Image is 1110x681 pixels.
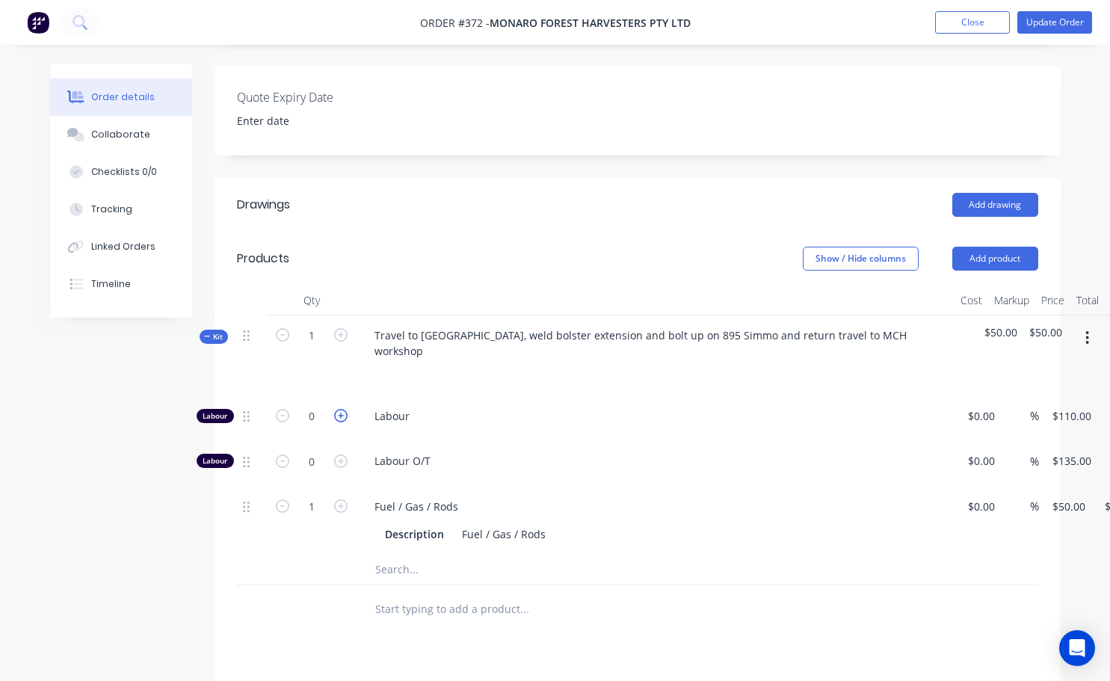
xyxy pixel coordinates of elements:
button: Show / Hide columns [803,247,919,271]
div: Fuel / Gas / Rods [456,523,552,545]
div: Total [1070,286,1105,315]
span: $50.00 [984,324,1017,340]
button: Order details [50,78,192,116]
div: Checklists 0/0 [91,165,157,179]
div: Timeline [91,277,131,291]
span: Labour [374,408,949,424]
div: Open Intercom Messenger [1059,630,1095,666]
input: Start typing to add a product... [374,594,673,624]
input: Search... [374,555,673,585]
span: $50.00 [1029,324,1062,340]
span: Kit [204,331,223,342]
input: Enter date [226,110,413,132]
div: Drawings [237,196,290,214]
span: % [1030,453,1039,470]
div: Products [237,250,289,268]
div: Price [1035,286,1070,315]
div: Labour [197,409,234,423]
div: Kit [200,330,228,344]
button: Add product [952,247,1038,271]
button: Tracking [50,191,192,228]
div: Markup [988,286,1035,315]
span: Monaro Forest Harvesters Pty Ltd [490,16,691,30]
span: % [1030,498,1039,515]
span: Order #372 - [420,16,490,30]
div: Linked Orders [91,240,155,253]
div: Qty [267,286,357,315]
span: % [1030,407,1039,425]
div: Order details [91,90,155,104]
label: Quote Expiry Date [237,88,424,106]
button: Collaborate [50,116,192,153]
div: Travel to [GEOGRAPHIC_DATA], weld bolster extension and bolt up on 895 Simmo and return travel to... [363,324,949,362]
button: Timeline [50,265,192,303]
button: Add drawing [952,193,1038,217]
span: Labour O/T [374,453,949,469]
div: Collaborate [91,128,150,141]
div: Description [379,523,450,545]
div: Cost [955,286,988,315]
div: Fuel / Gas / Rods [363,496,470,517]
button: Update Order [1017,11,1092,34]
div: Tracking [91,203,132,216]
button: Linked Orders [50,228,192,265]
button: Close [935,11,1010,34]
button: Checklists 0/0 [50,153,192,191]
div: Labour [197,454,234,468]
img: Factory [27,11,49,34]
